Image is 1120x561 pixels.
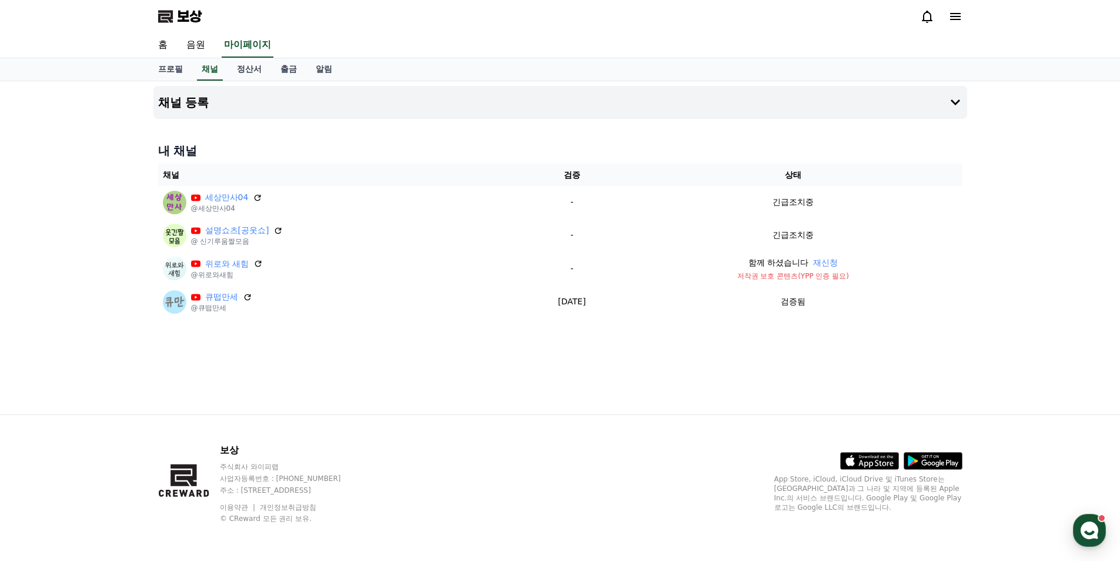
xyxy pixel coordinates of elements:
font: 긴급조치중 [773,197,814,207]
a: 프로필 [149,58,192,81]
font: 위로와 새힘 [205,259,249,268]
font: 긴급조치중 [773,230,814,240]
a: 세상만사04 [205,191,249,204]
font: - [570,197,573,207]
font: @세상만사04 [191,204,235,213]
a: 이용약관 [220,503,257,512]
font: @위로와새힘 [191,271,233,279]
font: - [570,264,573,273]
a: 정산서 [228,58,271,81]
a: 출금 [271,58,306,81]
font: 음원 [186,39,205,50]
img: 세상만사04 [163,191,186,214]
a: 보상 [158,7,202,26]
font: 보상 [220,444,239,456]
font: 출금 [280,64,297,74]
font: 프로필 [158,64,183,74]
a: 설명쇼츠[공웃쇼] [205,224,269,237]
font: App Store, iCloud, iCloud Drive 및 iTunes Store는 [GEOGRAPHIC_DATA]과 그 나라 및 지역에 등록된 Apple Inc.의 서비스... [774,475,962,512]
a: 홈 [149,33,177,58]
font: 재신청 [813,258,838,267]
font: [DATE] [558,297,586,306]
font: @큐떱만세 [191,304,226,312]
font: 정산서 [237,64,262,74]
font: 이용약관 [220,503,248,512]
font: 주소 : [STREET_ADDRESS] [220,486,311,494]
a: 개인정보취급방침 [260,503,316,512]
font: 홈 [158,39,168,50]
font: 알림 [316,64,332,74]
button: 채널 등록 [153,86,967,119]
a: 마이페이지 [222,33,273,58]
a: 알림 [306,58,342,81]
a: 채널 [197,58,223,81]
font: 마이페이지 [224,39,271,50]
font: 세상만사04 [205,192,249,202]
font: 채널 [163,170,179,180]
font: 저작권 보호 콘텐츠(YPP 인증 필요) [737,272,849,280]
font: 설명쇼츠[공웃쇼] [205,225,269,235]
font: 함께 하셨습니다 [748,258,808,267]
img: 큐떱만세 [163,290,186,314]
font: 보상 [177,8,202,25]
a: 큐떱만세 [205,291,238,303]
font: 사업자등록번호 : [PHONE_NUMBER] [220,474,341,483]
img: 설명쇼츠[공웃쇼] [163,224,186,247]
font: 내 채널 [158,144,198,158]
font: @ 신기루움짤모음 [191,237,250,245]
button: 재신청 [813,257,838,269]
font: 검증됨 [781,297,805,306]
a: 음원 [177,33,215,58]
img: 위로와 새힘 [163,257,186,280]
font: - [570,230,573,240]
font: 상태 [785,170,801,180]
a: 위로와 새힘 [205,258,249,270]
font: 채널 등록 [158,95,209,109]
font: 주식회사 와이피랩 [220,463,279,471]
font: 검증 [564,170,580,180]
font: 채널 [202,64,218,74]
font: 큐떱만세 [205,292,238,301]
font: © CReward 모든 권리 보유. [220,514,312,523]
